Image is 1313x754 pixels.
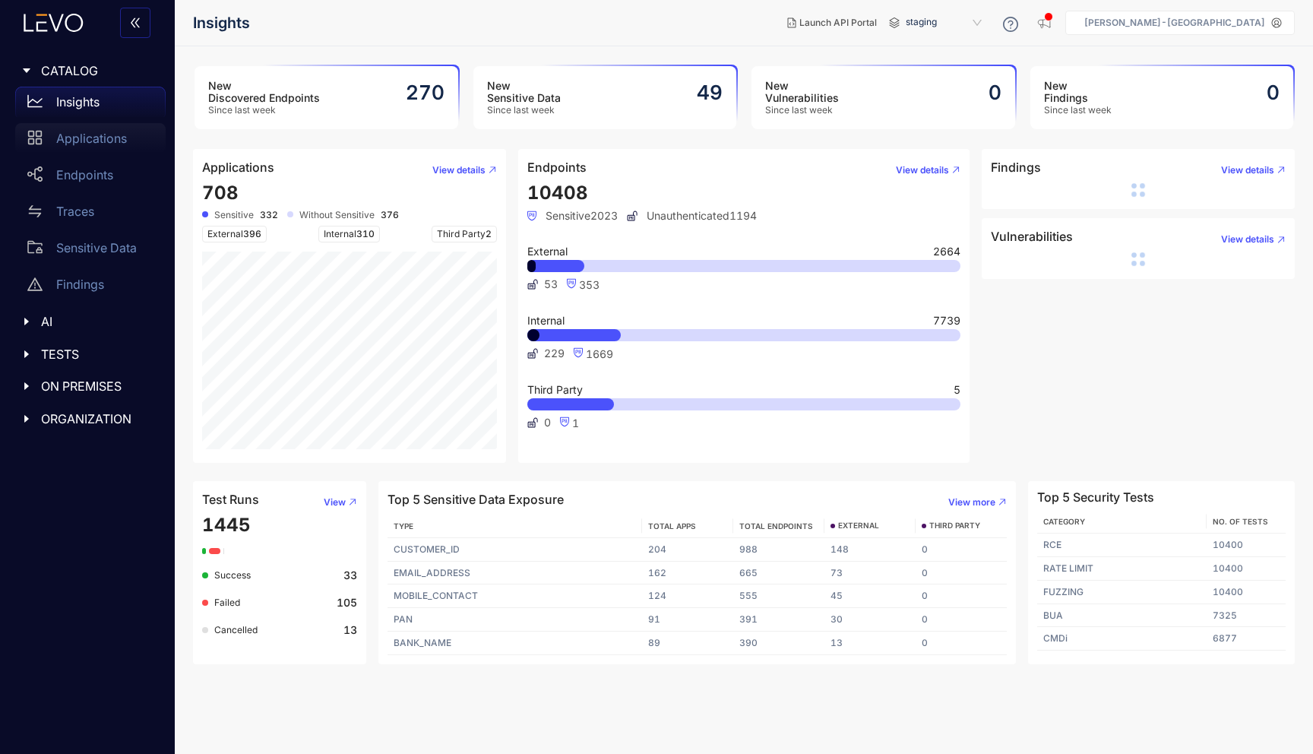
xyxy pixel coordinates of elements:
h3: New Findings [1044,80,1112,104]
td: MOBILE_CONTACT [388,585,642,608]
button: View more [936,490,1007,515]
td: 10400 [1207,581,1286,604]
td: 162 [642,562,733,585]
div: ORGANIZATION [9,403,166,435]
td: 0 [916,585,1007,608]
td: 91 [642,608,733,632]
a: Endpoints [15,160,166,196]
div: AI [9,306,166,337]
span: Cancelled [214,624,258,635]
b: 376 [381,210,399,220]
span: 396 [243,228,261,239]
span: THIRD PARTY [929,521,980,531]
a: Traces [15,196,166,233]
span: warning [27,277,43,292]
td: 73 [824,562,916,585]
p: Findings [56,277,104,291]
span: Sensitive 2023 [527,210,618,222]
p: Sensitive Data [56,241,137,255]
span: External [527,246,568,257]
a: Insights [15,87,166,123]
a: Findings [15,269,166,306]
span: View [324,497,346,508]
td: 45 [824,585,916,608]
b: 33 [343,569,357,581]
h2: 0 [989,81,1001,104]
td: 148 [824,538,916,562]
p: Applications [56,131,127,145]
a: Applications [15,123,166,160]
td: 204 [642,538,733,562]
span: staging [906,11,985,35]
span: TOTAL APPS [648,521,696,531]
h2: 270 [406,81,445,104]
a: Sensitive Data [15,233,166,269]
h4: Findings [991,160,1041,174]
span: 7739 [933,315,960,326]
b: 13 [343,624,357,636]
div: ON PREMISES [9,370,166,402]
h4: Vulnerabilities [991,230,1073,243]
span: Failed [214,597,240,608]
span: View details [896,165,949,176]
td: 124 [642,585,733,608]
span: 0 [544,417,551,429]
td: CMDi [1037,627,1207,651]
span: TYPE [394,521,413,531]
span: Sensitive [214,210,254,220]
span: 5 [954,385,960,395]
span: No. of Tests [1213,517,1268,526]
span: Without Sensitive [299,210,375,220]
td: 0 [916,538,1007,562]
span: 53 [544,278,558,290]
button: double-left [120,8,150,38]
h3: New Vulnerabilities [765,80,839,104]
span: caret-right [21,316,32,327]
button: View details [420,158,497,182]
td: PAN [388,608,642,632]
span: Internal [527,315,565,326]
td: 13 [824,632,916,655]
td: BANK_NAME [388,632,642,655]
span: 2 [486,228,492,239]
span: View details [432,165,486,176]
span: caret-right [21,65,32,76]
span: Launch API Portal [799,17,877,28]
h4: Endpoints [527,160,587,174]
span: Unauthenticated 1194 [627,210,757,222]
span: CATALOG [41,64,153,78]
td: 89 [642,632,733,655]
h4: Test Runs [202,493,259,506]
td: 391 [733,608,824,632]
span: View details [1221,165,1274,176]
span: View more [948,497,995,508]
span: Third Party [432,226,497,242]
td: 6877 [1207,627,1286,651]
span: Insights [193,14,250,32]
span: 2664 [933,246,960,257]
td: RCE [1037,534,1207,557]
span: caret-right [21,349,32,360]
span: ON PREMISES [41,379,153,393]
b: 332 [260,210,278,220]
h3: New Discovered Endpoints [208,80,320,104]
span: Internal [318,226,380,242]
span: 1 [572,417,579,429]
span: EXTERNAL [838,521,879,531]
span: 1445 [202,514,251,536]
span: Success [214,569,251,581]
span: AI [41,315,153,328]
h4: Top 5 Security Tests [1037,490,1154,504]
td: 0 [916,632,1007,655]
button: View details [884,158,960,182]
div: TESTS [9,338,166,370]
span: External [202,226,267,242]
button: View details [1209,158,1286,182]
span: View details [1221,234,1274,245]
td: 555 [733,585,824,608]
td: 390 [733,632,824,655]
span: TOTAL ENDPOINTS [739,521,813,531]
span: caret-right [21,381,32,391]
p: [PERSON_NAME]-[GEOGRAPHIC_DATA] [1084,17,1265,28]
h3: New Sensitive Data [487,80,561,104]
